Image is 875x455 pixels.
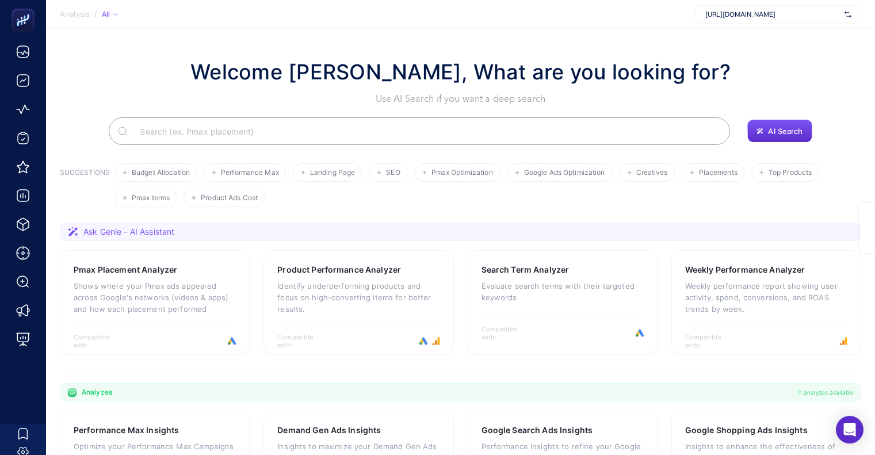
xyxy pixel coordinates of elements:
span: Compatible with: [685,333,737,349]
div: All [102,10,118,19]
a: Weekly Performance AnalyzerWeekly performance report showing user activity, spend, conversions, a... [671,250,861,355]
span: Pmax Optimization [431,169,493,177]
h3: Weekly Performance Analyzer [685,264,805,276]
span: Placements [699,169,738,177]
span: AI Search [768,127,803,136]
span: Performance Max [221,169,279,177]
span: Ask Genie - AI Assistant [83,226,174,238]
img: svg%3e [845,9,851,20]
a: Pmax Placement AnalyzerShows where your Pmax ads appeared across Google's networks (videos & apps... [60,250,250,355]
span: Analysis [60,10,90,19]
a: Search Term AnalyzerEvaluate search terms with their targeted keywordsCompatible with: [468,250,658,355]
h3: Pmax Placement Analyzer [74,264,177,276]
h3: Performance Max Insights [74,425,179,436]
input: Search [131,115,721,147]
span: Landing Page [310,169,355,177]
span: [URL][DOMAIN_NAME] [705,10,840,19]
h3: Search Term Analyzer [482,264,570,276]
div: Open Intercom Messenger [836,416,863,443]
h3: SUGGESTIONS [60,168,110,207]
p: Use AI Search if you want a deep search [190,92,731,106]
span: Product Ads Cost [201,194,258,202]
span: 11 analyzes available [797,388,854,397]
span: SEO [386,169,400,177]
h3: Google Search Ads Insights [482,425,593,436]
h3: Product Performance Analyzer [277,264,401,276]
span: Analyzes [82,388,112,397]
span: Google Ads Optimization [524,169,605,177]
p: Identify underperforming products and focus on high-converting items for better results. [277,280,440,315]
a: Product Performance AnalyzerIdentify underperforming products and focus on high-converting items ... [263,250,453,355]
span: Top Products [769,169,812,177]
p: Evaluate search terms with their targeted keywords [482,280,644,303]
p: Shows where your Pmax ads appeared across Google's networks (videos & apps) and how each placemen... [74,280,236,315]
span: Compatible with: [482,325,533,341]
span: Compatible with: [74,333,125,349]
h3: Google Shopping Ads Insights [685,425,808,436]
h1: Welcome [PERSON_NAME], What are you looking for? [190,56,731,87]
span: / [94,9,97,18]
span: Creatives [636,169,668,177]
h3: Demand Gen Ads Insights [277,425,381,436]
p: Weekly performance report showing user activity, spend, conversions, and ROAS trends by week. [685,280,847,315]
button: AI Search [747,120,812,143]
span: Compatible with: [277,333,329,349]
span: Budget Allocation [132,169,190,177]
span: Pmax terms [132,194,170,202]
